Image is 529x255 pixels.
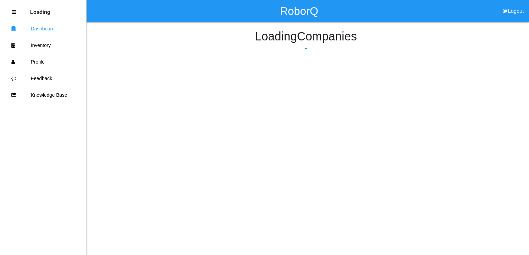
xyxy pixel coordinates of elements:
[12,4,16,20] div: Close
[0,37,86,54] a: Inventory
[0,54,86,70] a: Profile
[0,20,86,37] a: Dashboard
[104,30,508,43] h4: Loading Companies
[0,87,86,103] a: Knowledge Base
[30,4,50,15] p: Loading
[0,70,86,87] a: Feedback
